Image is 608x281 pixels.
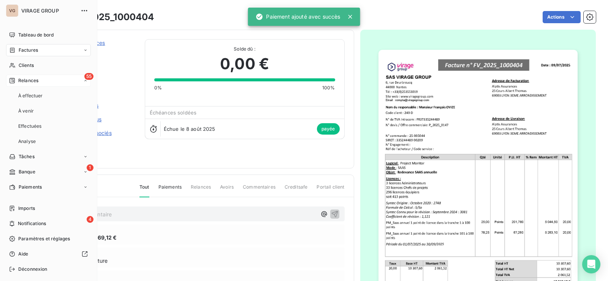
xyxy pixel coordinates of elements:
[18,123,42,130] span: Effectuées
[191,184,211,197] span: Relances
[21,8,76,14] span: VIRAGE GROUP
[19,168,35,175] span: Banque
[18,220,46,227] span: Notifications
[18,138,36,145] span: Analyse
[19,62,34,69] span: Clients
[150,110,197,116] span: Échéances soldées
[18,32,54,38] span: Tableau de bord
[18,266,47,273] span: Déconnexion
[19,153,35,160] span: Tâches
[285,184,308,197] span: Creditsafe
[6,5,18,17] div: VG
[18,205,35,212] span: Imports
[87,164,93,171] span: 1
[154,84,162,91] span: 0%
[220,184,234,197] span: Avoirs
[582,255,600,273] div: Open Intercom Messenger
[18,77,38,84] span: Relances
[87,233,117,241] span: 12 369,12 €
[220,52,269,75] span: 0,00 €
[87,216,93,223] span: 4
[543,11,581,23] button: Actions
[84,73,93,80] span: 55
[317,123,340,135] span: payée
[60,48,136,54] span: 240-D
[71,10,154,24] h3: FV_2025_1000404
[19,47,38,54] span: Factures
[154,46,335,52] span: Solde dû :
[18,108,34,114] span: À venir
[6,248,91,260] a: Aide
[255,10,340,24] div: Paiement ajouté avec succès
[18,251,28,257] span: Aide
[243,184,275,197] span: Commentaires
[322,84,335,91] span: 100%
[139,184,149,197] span: Tout
[164,126,215,132] span: Échue le 8 août 2025
[18,235,70,242] span: Paramètres et réglages
[19,184,42,191] span: Paiements
[18,92,43,99] span: À effectuer
[317,184,344,197] span: Portail client
[158,184,182,197] span: Paiements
